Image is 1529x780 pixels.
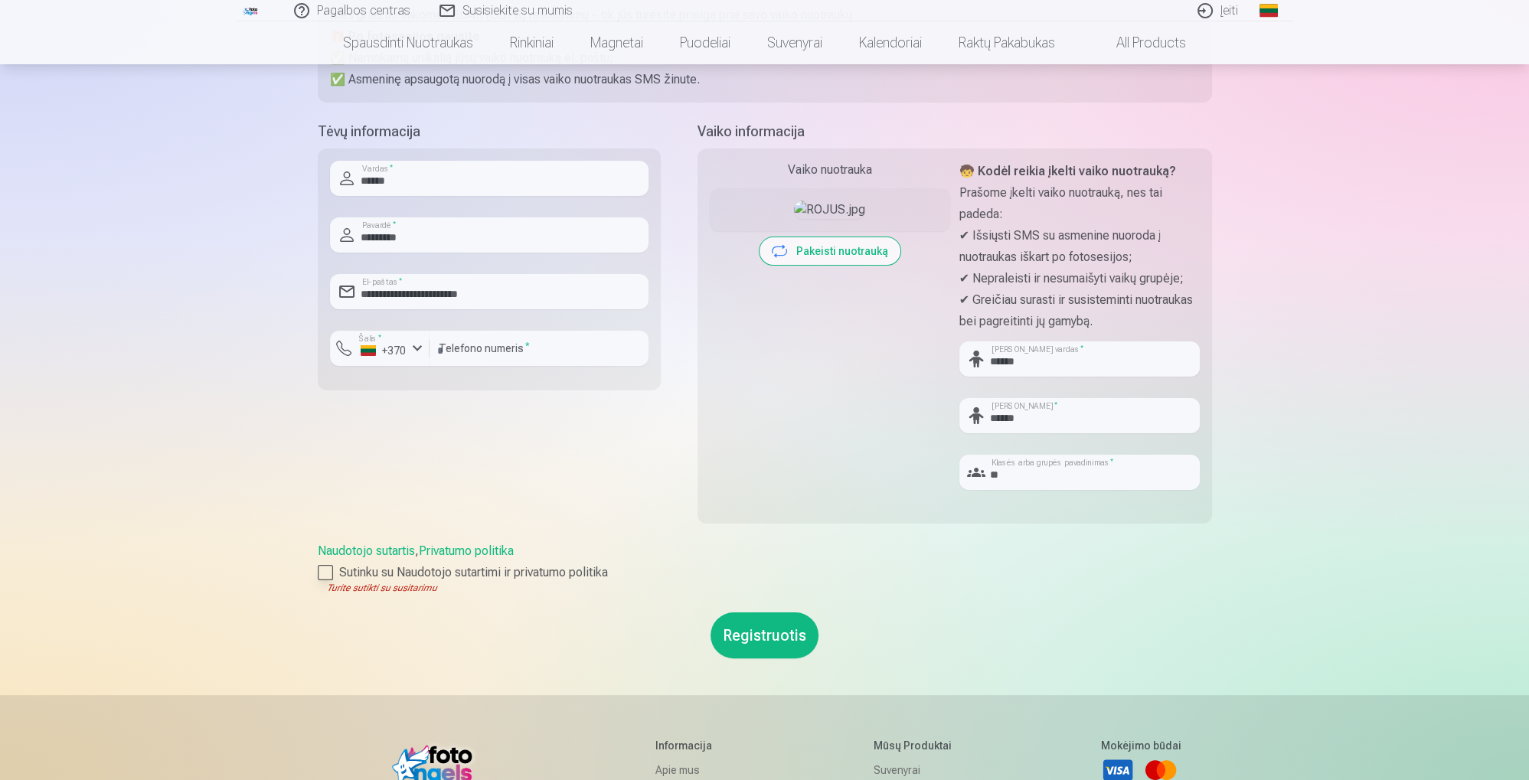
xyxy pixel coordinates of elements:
p: ✔ Greičiau surasti ir susisteminti nuotraukas bei pagreitinti jų gamybą. [959,289,1200,332]
a: All products [1073,21,1204,64]
h5: Informacija [655,738,757,753]
a: Spausdinti nuotraukas [325,21,492,64]
h5: Tėvų informacija [318,121,661,142]
img: /fa2 [243,6,260,15]
a: Raktų pakabukas [940,21,1073,64]
a: Rinkiniai [492,21,572,64]
a: Suvenyrai [749,21,841,64]
p: ✅ Asmeninę apsaugotą nuorodą į visas vaiko nuotraukas SMS žinute. [330,69,1200,90]
h5: Mokėjimo būdai [1101,738,1181,753]
p: ✔ Nepraleisti ir nesumaišyti vaikų grupėje; [959,268,1200,289]
a: Magnetai [572,21,662,64]
div: Turite sutikti su susitarimu [318,582,1212,594]
a: Privatumo politika [419,543,514,558]
label: Šalis [354,333,386,344]
h5: Mūsų produktai [874,738,985,753]
h5: Vaiko informacija [698,121,1212,142]
div: Vaiko nuotrauka [710,161,950,179]
div: , [318,542,1212,594]
button: Pakeisti nuotrauką [760,237,900,265]
a: Naudotojo sutartis [318,543,415,558]
div: +370 [361,343,407,358]
img: ROJUS.jpg [794,201,865,219]
label: Sutinku su Naudotojo sutartimi ir privatumo politika [318,563,1212,582]
a: Kalendoriai [841,21,940,64]
p: ✔ Išsiųsti SMS su asmenine nuoroda į nuotraukas iškart po fotosesijos; [959,225,1200,268]
p: Prašome įkelti vaiko nuotrauką, nes tai padeda: [959,182,1200,225]
strong: 🧒 Kodėl reikia įkelti vaiko nuotrauką? [959,164,1176,178]
button: Registruotis [711,612,818,658]
button: Šalis*+370 [330,331,430,366]
a: Puodeliai [662,21,749,64]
